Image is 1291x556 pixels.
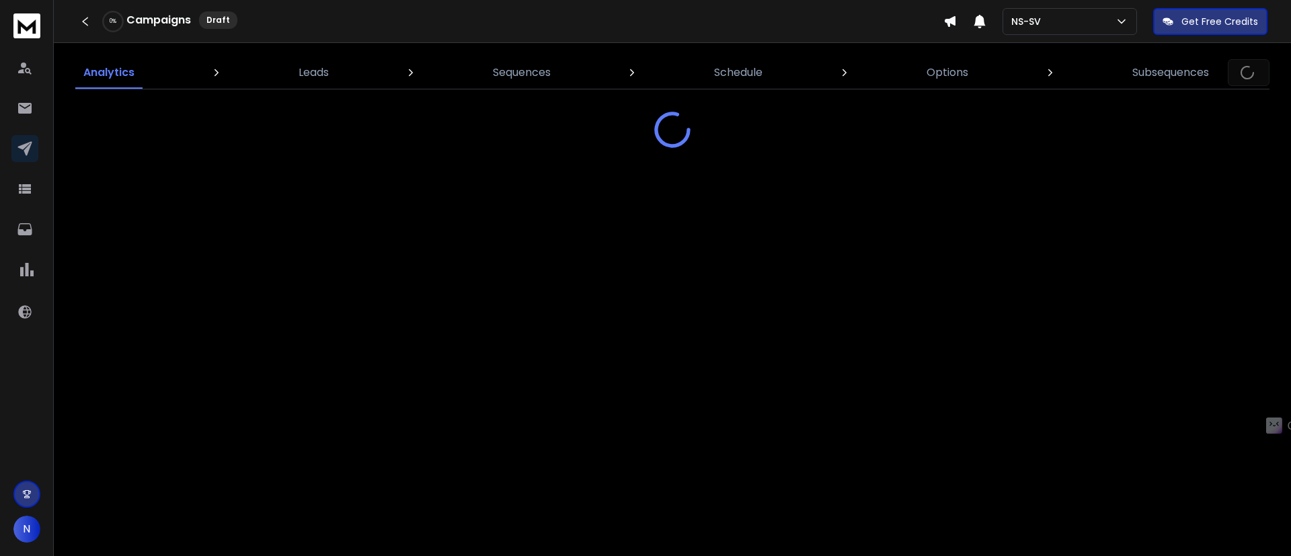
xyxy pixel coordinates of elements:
[493,65,551,81] p: Sequences
[1124,56,1217,89] a: Subsequences
[110,17,116,26] p: 0 %
[1181,15,1258,28] p: Get Free Credits
[199,11,237,29] div: Draft
[13,516,40,543] button: N
[126,12,191,28] h1: Campaigns
[714,65,762,81] p: Schedule
[290,56,337,89] a: Leads
[83,65,134,81] p: Analytics
[927,65,968,81] p: Options
[1153,8,1267,35] button: Get Free Credits
[706,56,771,89] a: Schedule
[1132,65,1209,81] p: Subsequences
[1011,15,1046,28] p: NS-SV
[299,65,329,81] p: Leads
[13,13,40,38] img: logo
[75,56,143,89] a: Analytics
[918,56,976,89] a: Options
[485,56,559,89] a: Sequences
